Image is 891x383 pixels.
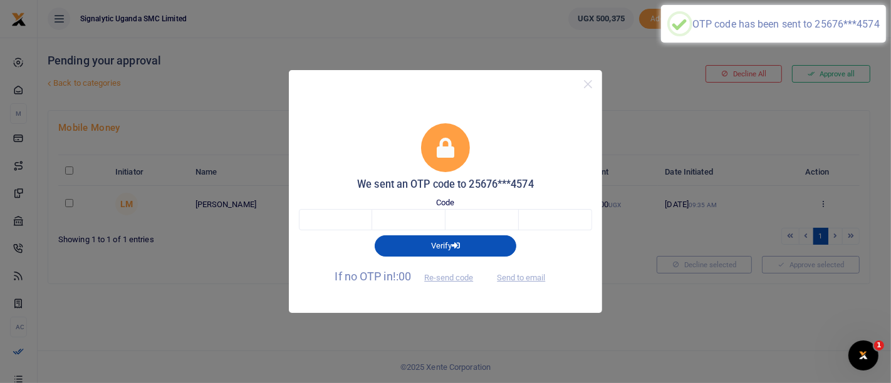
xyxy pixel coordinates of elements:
button: Verify [375,235,516,257]
label: Code [436,197,454,209]
button: Close [579,75,597,93]
div: OTP code has been sent to 25676***4574 [692,18,880,30]
span: If no OTP in [335,270,484,283]
span: !:00 [393,270,411,283]
h5: We sent an OTP code to 25676***4574 [299,178,592,191]
iframe: Intercom live chat [848,340,878,370]
span: 1 [874,340,884,350]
